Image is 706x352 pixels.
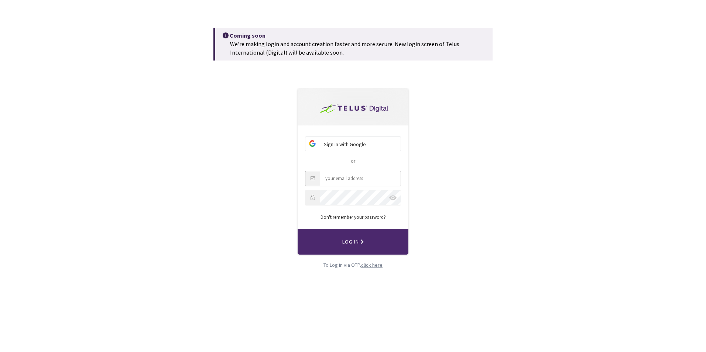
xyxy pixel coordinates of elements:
[223,40,489,57] div: We're making login and account creation faster and more secure. New login screen of Telus Interna...
[223,32,229,38] span: info-circle
[351,158,355,164] span: or
[321,214,386,220] a: Don't remember your password?
[320,171,401,186] input: Email
[298,261,408,269] div: To Log in via OTP,
[298,229,408,255] button: Log In
[361,261,383,269] div: click here
[320,190,401,205] input: Password
[229,31,265,40] span: Coming soon
[342,234,364,249] span: Log In
[305,137,401,152] div: Sign in with Google
[389,195,397,200] label: Show password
